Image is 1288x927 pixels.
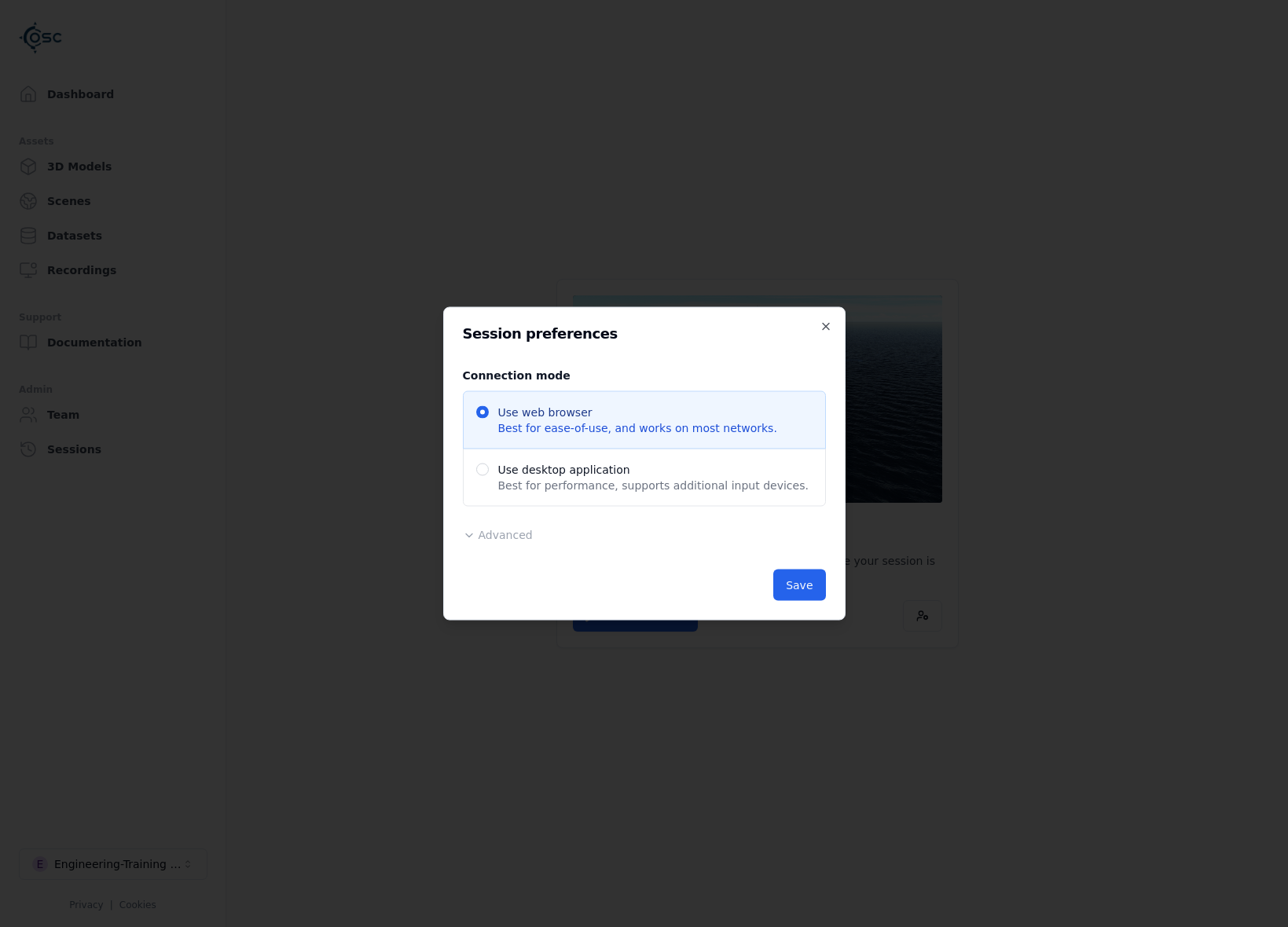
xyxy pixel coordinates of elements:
h2: Session preferences [463,327,826,341]
span: Use web browser [498,405,777,420]
legend: Connection mode [463,366,571,385]
span: Advanced [479,529,533,541]
span: Best for performance, supports additional input devices. [498,478,809,493]
span: Use desktop application [463,449,826,507]
span: Use desktop application [498,462,809,478]
span: Use web browser [463,391,826,449]
button: Advanced [463,527,533,543]
span: Best for ease-of-use, and works on most networks. [498,420,777,436]
button: Save [773,570,825,601]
